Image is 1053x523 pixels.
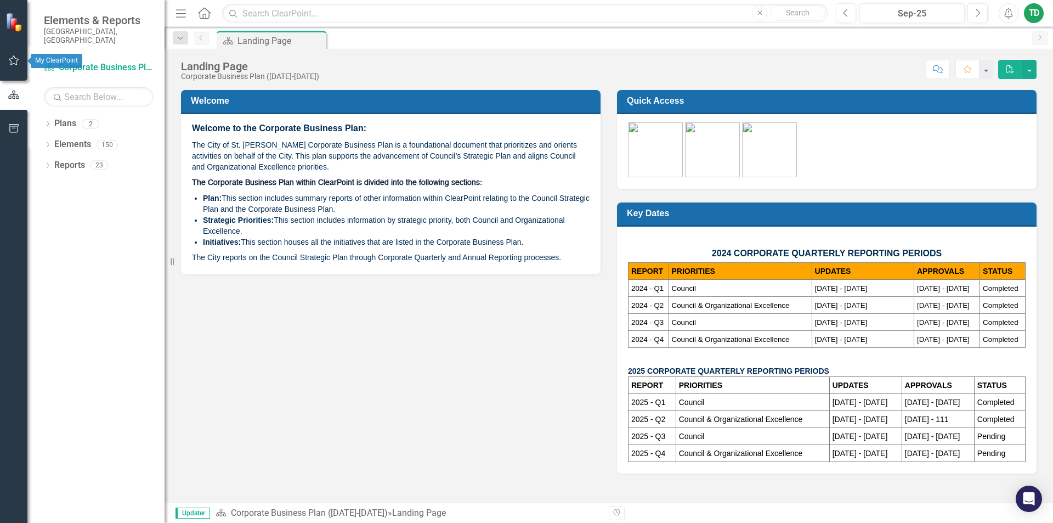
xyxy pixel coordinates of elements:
th: UPDATES [812,263,914,280]
th: PRIORITIES [669,263,812,280]
span: Completed [983,284,1018,293]
span: Completed [983,318,1018,327]
p: [DATE] - [DATE] [833,448,899,459]
td: 2025 - Q1 [629,394,676,411]
td: Council [676,428,829,445]
span: The Corporate Business Plan within ClearPoint is divided into the following sections: [192,179,482,187]
input: Search ClearPoint... [222,4,828,23]
span: Search [786,8,809,17]
th: REPORT [629,263,669,280]
span: Completed [983,301,1018,310]
p: The City of St. [PERSON_NAME] Corporate Business Plan is a foundational document that prioritizes... [192,137,590,175]
small: [GEOGRAPHIC_DATA], [GEOGRAPHIC_DATA] [44,27,154,45]
div: Landing Page [392,508,446,518]
span: Council & Organizational Excellence [672,335,790,344]
span: 2024 - Q2 [631,301,664,310]
strong: Plan: [203,194,222,203]
span: [DATE] - [DATE] [917,284,970,293]
strong: : [271,216,274,224]
span: [DATE] - [DATE] [815,284,868,293]
div: Corporate Business Plan ([DATE]-[DATE]) [181,72,319,81]
img: CBP-green%20v2.png [628,122,683,177]
div: My ClearPoint [31,54,82,68]
span: [DATE] - [DATE] [815,301,868,310]
li: This section houses all the initiatives that are listed in the Corporate Business Plan. [203,237,590,248]
span: 2024 CORPORATE QUARTERLY REPORTING PERIODS [712,249,942,258]
img: ClearPoint Strategy [5,13,25,32]
td: [DATE] - [DATE] [829,428,902,445]
button: Sep-25 [859,3,965,23]
td: [DATE] - [DATE] [902,394,974,411]
strong: Initiatives: [203,238,241,246]
td: Pending [974,428,1025,445]
div: Landing Page [181,60,319,72]
th: APPROVALS [914,263,980,280]
button: Search [770,5,825,21]
a: Reports [54,159,85,172]
td: Council & Organizational Excellence [676,411,829,428]
div: 2 [82,119,99,128]
li: This section includes information by strategic priority, both Council and Organizational Excellence. [203,215,590,237]
h3: Welcome [191,95,595,106]
span: Elements & Reports [44,14,154,27]
th: STATUS [980,263,1026,280]
span: Council [672,318,696,327]
div: » [216,507,601,520]
span: Updater [175,508,210,519]
button: TD [1024,3,1044,23]
span: [DATE] - [DATE] [917,301,970,310]
td: Council & Organizational Excellence [676,445,829,462]
span: [DATE] - [DATE] [815,335,868,344]
h3: Quick Access [627,95,1031,106]
p: Pending [977,448,1022,459]
span: Council [672,284,696,293]
span: [DATE] - [DATE] [917,335,970,344]
th: APPROVALS [902,377,974,394]
a: Elements [54,138,91,151]
span: Welcome to the Corporate Business Plan: [192,123,366,133]
strong: Strategic Priorities [203,216,271,224]
div: Landing Page [237,34,324,48]
h3: Key Dates [627,208,1031,218]
span: Council & Organizational Excellence [672,301,790,310]
th: STATUS [974,377,1025,394]
li: This section includes summary reports of other information within ClearPoint relating to the Coun... [203,193,590,215]
th: PRIORITIES [676,377,829,394]
span: [DATE] - [DATE] [815,318,868,327]
span: The City reports on the Council Strategic Plan through Corporate Quarterly and Annual Reporting p... [192,253,561,262]
td: [DATE] - 111 [902,411,974,428]
span: 2024 - Q4 [631,335,664,344]
div: 23 [90,161,108,170]
td: [DATE] - [DATE] [829,411,902,428]
a: Corporate Business Plan ([DATE]-[DATE]) [44,61,154,74]
input: Search Below... [44,87,154,106]
div: Open Intercom Messenger [1016,486,1042,512]
a: Plans [54,117,76,130]
div: 150 [97,140,118,149]
td: 2025 - Q2 [629,411,676,428]
a: Corporate Business Plan ([DATE]-[DATE]) [231,508,388,518]
span: Completed [983,335,1018,344]
strong: 2025 CORPORATE QUARTERLY REPORTING PERIODS [628,367,829,375]
img: Training-green%20v2.png [742,122,797,177]
th: UPDATES [829,377,902,394]
td: [DATE] - [DATE] [902,428,974,445]
p: Completed [977,397,1022,408]
span: 2024 - Q1 [631,284,664,293]
td: 2025 - Q4 [629,445,676,462]
td: [DATE] - [DATE] [902,445,974,462]
span: [DATE] - [DATE] [917,318,970,327]
th: REPORT [629,377,676,394]
img: Assignments.png [685,122,740,177]
div: Sep-25 [863,7,961,20]
span: 2024 - Q3 [631,318,664,327]
td: [DATE] - [DATE] [829,394,902,411]
td: Council [676,394,829,411]
td: Completed [974,411,1025,428]
td: 2025 - Q3 [629,428,676,445]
